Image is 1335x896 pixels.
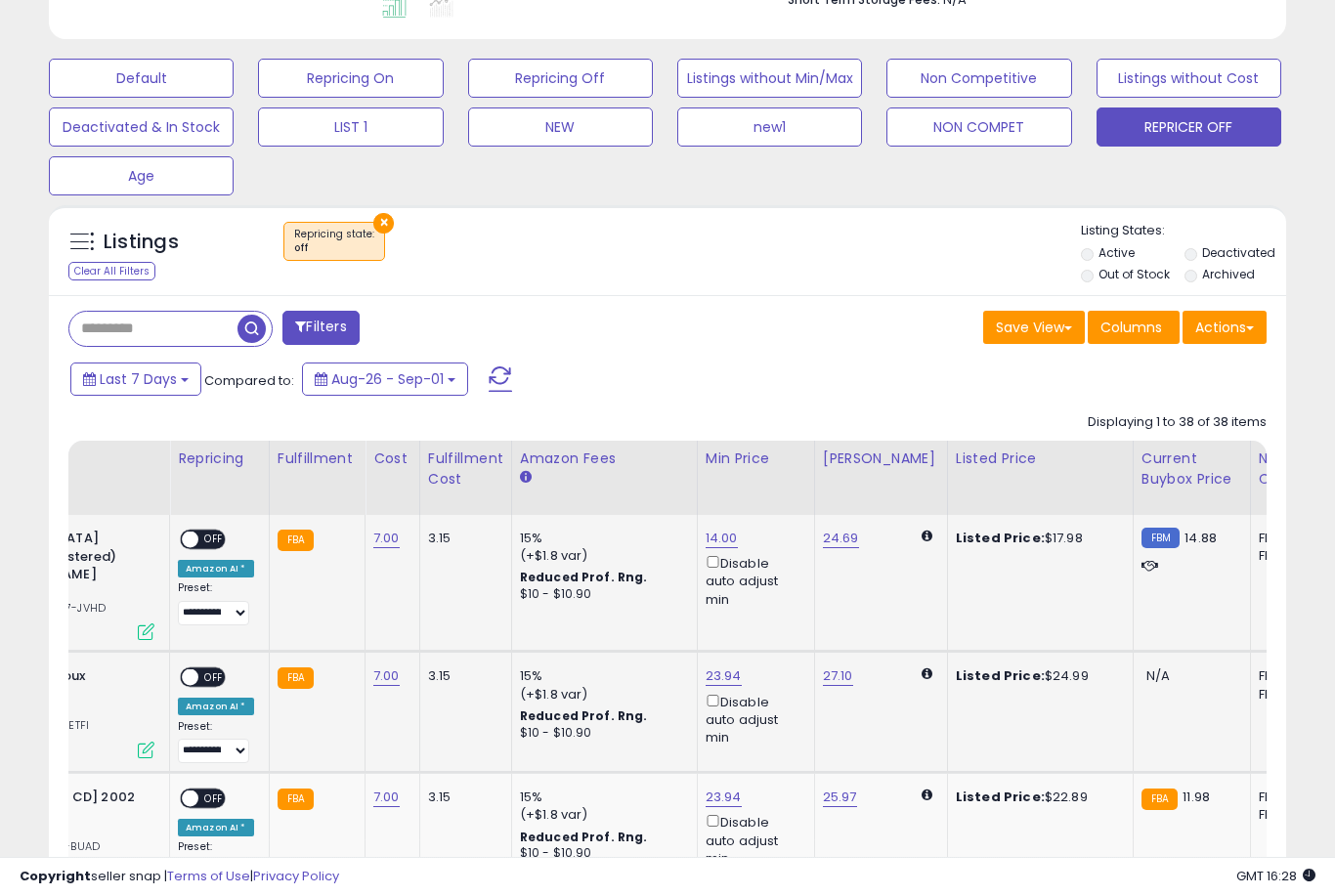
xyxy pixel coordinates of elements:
[468,59,653,98] button: Repricing Off
[49,59,234,98] button: Default
[956,667,1118,685] div: $24.99
[278,448,357,469] div: Fulfillment
[20,867,91,885] strong: Copyright
[677,59,862,98] button: Listings without Min/Max
[1146,666,1170,685] span: N/A
[428,530,496,547] div: 3.15
[1259,667,1323,685] div: FBA: n/a
[1183,788,1210,806] span: 11.98
[1259,448,1330,490] div: Num of Comp.
[1236,867,1315,885] span: 2025-09-9 16:28 GMT
[428,448,503,490] div: Fulfillment Cost
[468,107,653,147] button: NEW
[373,448,411,469] div: Cost
[49,156,234,195] button: Age
[520,530,682,547] div: 15%
[1097,59,1281,98] button: Listings without Cost
[520,569,648,585] b: Reduced Prof. Rng.
[278,667,314,689] small: FBA
[677,107,862,147] button: new1
[520,725,682,742] div: $10 - $10.90
[520,586,682,603] div: $10 - $10.90
[1098,266,1170,282] label: Out of Stock
[956,788,1045,806] b: Listed Price:
[178,581,254,625] div: Preset:
[520,806,682,824] div: (+$1.8 var)
[1141,448,1242,490] div: Current Buybox Price
[100,369,177,389] span: Last 7 Days
[1088,311,1180,344] button: Columns
[520,667,682,685] div: 15%
[1184,529,1217,547] span: 14.88
[706,552,799,609] div: Disable auto adjust min
[428,667,496,685] div: 3.15
[1183,311,1267,344] button: Actions
[1202,244,1275,261] label: Deactivated
[706,788,742,807] a: 23.94
[1097,107,1281,147] button: REPRICER OFF
[1141,789,1178,810] small: FBA
[373,788,400,807] a: 7.00
[1259,806,1323,824] div: FBM: n/a
[706,811,799,868] div: Disable auto adjust min
[373,529,400,548] a: 7.00
[331,369,444,389] span: Aug-26 - Sep-01
[520,448,689,469] div: Amazon Fees
[1259,789,1323,806] div: FBA: n/a
[1088,413,1267,432] div: Displaying 1 to 38 of 38 items
[258,59,443,98] button: Repricing On
[1259,547,1323,565] div: FBM: 2
[520,686,682,704] div: (+$1.8 var)
[520,829,648,845] b: Reduced Prof. Rng.
[1141,528,1180,548] small: FBM
[198,669,230,686] span: OFF
[1259,530,1323,547] div: FBA: 0
[178,560,254,577] div: Amazon AI *
[520,469,532,487] small: Amazon Fees.
[282,311,359,345] button: Filters
[823,666,853,686] a: 27.10
[886,107,1071,147] button: NON COMPET
[706,691,799,747] div: Disable auto adjust min
[167,867,250,885] a: Terms of Use
[520,789,682,806] div: 15%
[278,530,314,551] small: FBA
[49,107,234,147] button: Deactivated & In Stock
[294,241,374,255] div: off
[956,448,1125,469] div: Listed Price
[253,867,339,885] a: Privacy Policy
[823,788,857,807] a: 25.97
[983,311,1085,344] button: Save View
[198,532,230,548] span: OFF
[1100,318,1162,337] span: Columns
[706,448,806,469] div: Min Price
[823,529,859,548] a: 24.69
[278,789,314,810] small: FBA
[1098,244,1135,261] label: Active
[1202,266,1255,282] label: Archived
[178,698,254,715] div: Amazon AI *
[956,789,1118,806] div: $22.89
[1081,222,1286,240] p: Listing States:
[956,666,1045,685] b: Listed Price:
[823,448,939,469] div: [PERSON_NAME]
[258,107,443,147] button: LIST 1
[886,59,1071,98] button: Non Competitive
[520,547,682,565] div: (+$1.8 var)
[956,529,1045,547] b: Listed Price:
[70,363,201,396] button: Last 7 Days
[956,530,1118,547] div: $17.98
[373,666,400,686] a: 7.00
[922,530,932,542] i: Calculated using Dynamic Max Price.
[178,720,254,764] div: Preset:
[204,371,294,390] span: Compared to:
[104,229,179,256] h5: Listings
[428,789,496,806] div: 3.15
[373,213,394,234] button: ×
[520,707,648,724] b: Reduced Prof. Rng.
[294,227,374,256] span: Repricing state :
[178,819,254,836] div: Amazon AI *
[302,363,468,396] button: Aug-26 - Sep-01
[198,790,230,807] span: OFF
[68,262,155,280] div: Clear All Filters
